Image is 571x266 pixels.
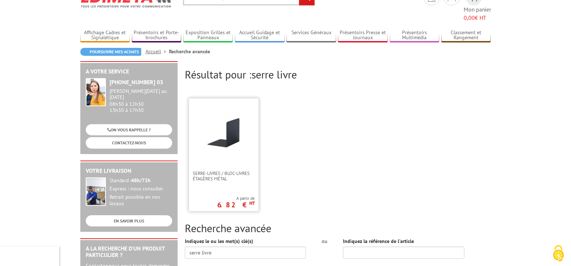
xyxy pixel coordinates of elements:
button: Cookies (fenêtre modale) [546,242,571,266]
li: Recherche avancée [169,48,210,55]
label: Indiquez la référence de l'article [343,238,414,245]
strong: 48h/72h [131,177,151,184]
a: Présentoirs et Porte-brochures [132,30,182,41]
a: Exposition Grilles et Panneaux [183,30,233,41]
a: Poursuivre mes achats [80,48,141,56]
span: A partir de [217,195,255,201]
label: Indiquez le ou les mot(s) clé(s) [185,238,253,245]
div: Express : nous consulter [110,186,172,192]
img: widget-livraison.jpg [86,177,106,206]
div: Retrait possible en nos locaux [110,194,172,207]
a: Affichage Cadres et Signalétique [80,30,130,41]
div: ou [317,238,332,245]
a: EN SAVOIR PLUS [86,215,172,226]
strong: [PHONE_NUMBER] 03 [110,78,163,86]
a: Présentoirs Presse et Journaux [338,30,388,41]
a: Accueil Guidage et Sécurité [235,30,285,41]
h2: Recherche avancée [185,222,491,234]
a: CONTACTEZ-NOUS [86,137,172,148]
a: ON VOUS RAPPELLE ? [86,124,172,135]
a: Services Généraux [286,30,336,41]
span: serre livre [251,67,297,81]
a: Présentoirs Multimédia [390,30,440,41]
img: widget-service.jpg [86,78,106,106]
img: Serre-livres / Bloc-livres étagères métal [200,109,247,156]
span: € HT [464,14,491,22]
h2: Résultat pour : [185,68,491,80]
a: Classement et Rangement [441,30,491,41]
div: Standard : [110,177,172,184]
a: Serre-livres / Bloc-livres étagères métal [189,171,258,181]
h2: Votre livraison [86,168,172,174]
div: [PERSON_NAME][DATE] au [DATE] [110,88,172,100]
span: Mon panier [464,5,491,22]
p: 6.82 € [217,203,255,207]
h2: A votre service [86,68,172,75]
sup: HT [249,200,255,206]
div: 08h30 à 12h30 13h30 à 17h30 [110,88,172,113]
span: 0,00 [464,14,475,21]
span: Serre-livres / Bloc-livres étagères métal [193,171,255,181]
a: Accueil [146,48,169,55]
img: Cookies (fenêtre modale) [549,244,567,262]
h2: A la recherche d'un produit particulier ? [86,245,172,258]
